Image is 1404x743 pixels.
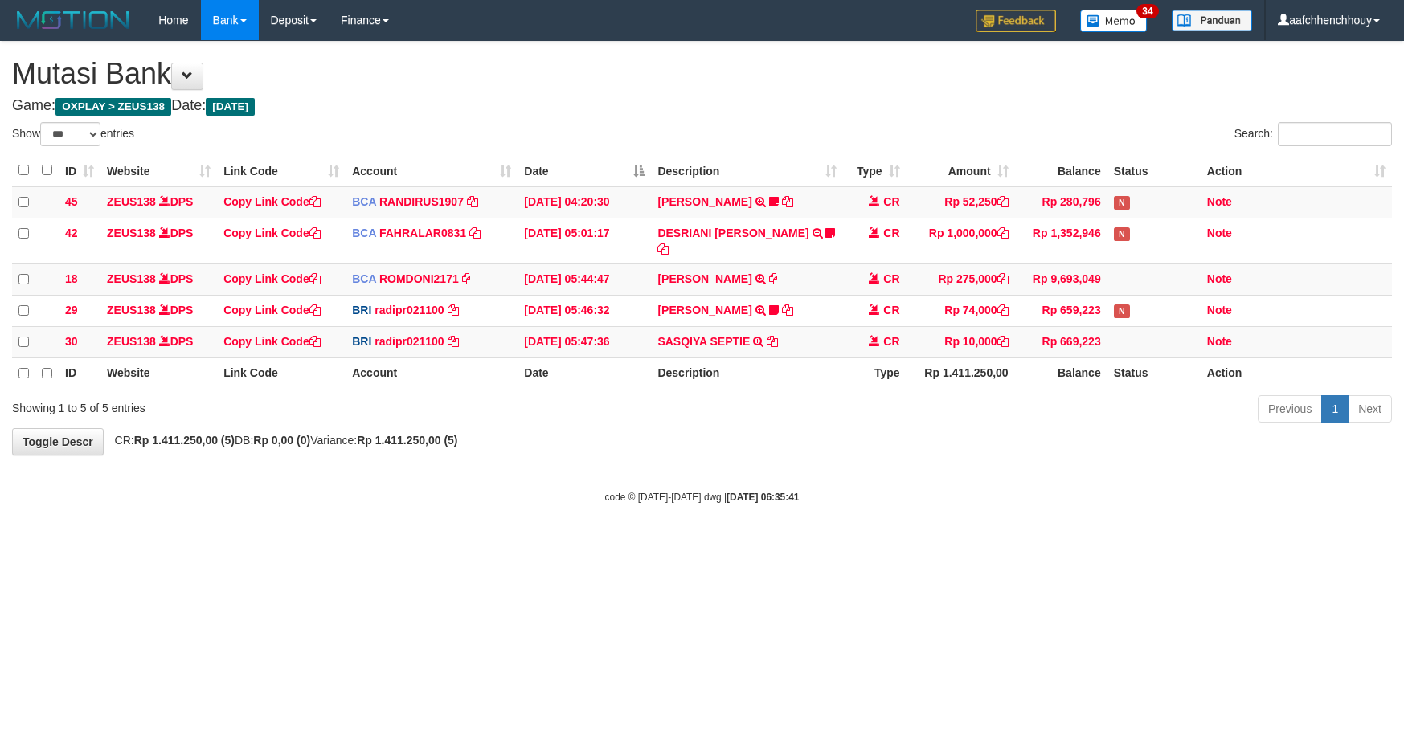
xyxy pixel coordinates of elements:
[883,195,899,208] span: CR
[907,263,1015,295] td: Rp 275,000
[223,304,321,316] a: Copy Link Code
[518,155,651,186] th: Date: activate to sort column descending
[1234,122,1392,146] label: Search:
[1114,304,1130,318] span: Has Note
[1015,155,1107,186] th: Balance
[100,357,217,389] th: Website
[907,186,1015,218] td: Rp 52,250
[107,227,156,239] a: ZEUS138
[883,335,899,348] span: CR
[1136,4,1158,18] span: 34
[1201,155,1392,186] th: Action: activate to sort column ascending
[657,243,669,255] a: Copy DESRIANI NATALIS T to clipboard
[448,335,459,348] a: Copy radipr021100 to clipboard
[1348,395,1392,423] a: Next
[352,227,376,239] span: BCA
[883,227,899,239] span: CR
[12,8,134,32] img: MOTION_logo.png
[12,98,1392,114] h4: Game: Date:
[12,428,104,455] a: Toggle Descr
[65,335,78,348] span: 30
[657,195,751,208] a: [PERSON_NAME]
[107,272,156,285] a: ZEUS138
[1207,227,1232,239] a: Note
[375,304,444,316] a: radipr021100
[65,304,78,316] span: 29
[651,357,842,389] th: Description
[100,263,217,295] td: DPS
[100,155,217,186] th: Website: activate to sort column ascending
[107,434,458,447] span: CR: DB: Variance:
[1207,272,1232,285] a: Note
[469,227,481,239] a: Copy FAHRALAR0831 to clipboard
[217,357,346,389] th: Link Code
[467,195,478,208] a: Copy RANDIRUS1907 to clipboard
[12,394,573,416] div: Showing 1 to 5 of 5 entries
[1114,196,1130,210] span: Has Note
[657,272,751,285] a: [PERSON_NAME]
[1321,395,1349,423] a: 1
[1207,304,1232,316] a: Note
[223,195,321,208] a: Copy Link Code
[1172,10,1252,31] img: panduan.png
[55,98,171,116] span: OXPLAY > ZEUS138
[223,272,321,285] a: Copy Link Code
[107,304,156,316] a: ZEUS138
[206,98,255,116] span: [DATE]
[782,304,793,316] a: Copy STEVANO FERNAN to clipboard
[379,272,459,285] a: ROMDONI2171
[462,272,473,285] a: Copy ROMDONI2171 to clipboard
[907,357,1015,389] th: Rp 1.411.250,00
[1114,227,1130,241] span: Has Note
[100,186,217,218] td: DPS
[346,357,518,389] th: Account
[1278,122,1392,146] input: Search:
[217,155,346,186] th: Link Code: activate to sort column ascending
[767,335,778,348] a: Copy SASQIYA SEPTIE to clipboard
[1107,357,1201,389] th: Status
[518,186,651,218] td: [DATE] 04:20:30
[107,335,156,348] a: ZEUS138
[1015,326,1107,357] td: Rp 669,223
[352,272,376,285] span: BCA
[65,272,78,285] span: 18
[518,295,651,326] td: [DATE] 05:46:32
[40,122,100,146] select: Showentries
[352,335,371,348] span: BRI
[518,218,651,263] td: [DATE] 05:01:17
[883,272,899,285] span: CR
[1015,357,1107,389] th: Balance
[1015,295,1107,326] td: Rp 659,223
[651,155,842,186] th: Description: activate to sort column ascending
[346,155,518,186] th: Account: activate to sort column ascending
[907,326,1015,357] td: Rp 10,000
[357,434,457,447] strong: Rp 1.411.250,00 (5)
[997,304,1009,316] a: Copy Rp 74,000 to clipboard
[223,335,321,348] a: Copy Link Code
[843,155,907,186] th: Type: activate to sort column ascending
[1258,395,1322,423] a: Previous
[134,434,235,447] strong: Rp 1.411.250,00 (5)
[100,326,217,357] td: DPS
[997,195,1009,208] a: Copy Rp 52,250 to clipboard
[448,304,459,316] a: Copy radipr021100 to clipboard
[352,195,376,208] span: BCA
[1015,186,1107,218] td: Rp 280,796
[352,304,371,316] span: BRI
[1107,155,1201,186] th: Status
[843,357,907,389] th: Type
[107,195,156,208] a: ZEUS138
[997,227,1009,239] a: Copy Rp 1,000,000 to clipboard
[727,492,799,503] strong: [DATE] 06:35:41
[769,272,780,285] a: Copy MUHAMMAD IQB to clipboard
[59,155,100,186] th: ID: activate to sort column ascending
[907,218,1015,263] td: Rp 1,000,000
[605,492,800,503] small: code © [DATE]-[DATE] dwg |
[1080,10,1148,32] img: Button%20Memo.svg
[883,304,899,316] span: CR
[518,357,651,389] th: Date
[657,335,750,348] a: SASQIYA SEPTIE
[782,195,793,208] a: Copy TENNY SETIAWAN to clipboard
[518,326,651,357] td: [DATE] 05:47:36
[657,227,808,239] a: DESRIANI [PERSON_NAME]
